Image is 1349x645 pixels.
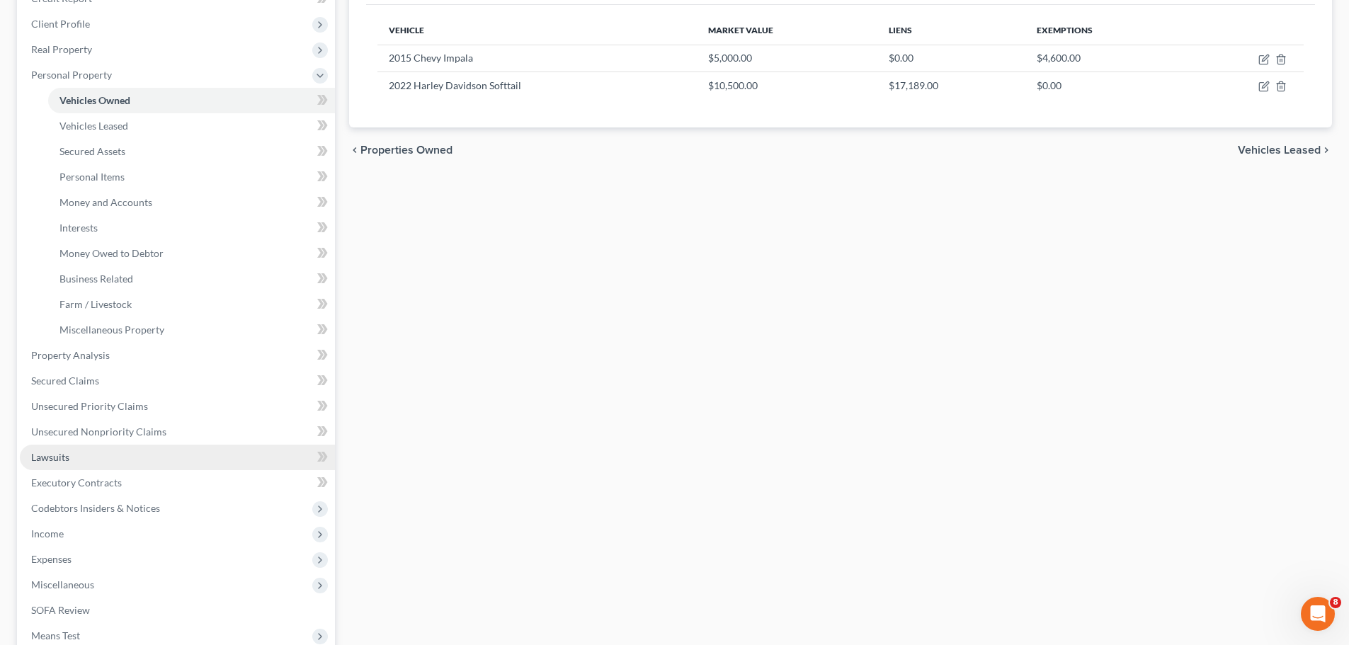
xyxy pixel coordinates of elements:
th: Vehicle [377,16,696,45]
span: Lawsuits [31,451,69,463]
span: Unsecured Nonpriority Claims [31,426,166,438]
a: Property Analysis [20,343,335,368]
a: Vehicles Owned [48,88,335,113]
a: Business Related [48,266,335,292]
td: $0.00 [1025,72,1187,99]
span: Property Analysis [31,349,110,361]
a: Interests [48,215,335,241]
button: Vehicles Leased chevron_right [1238,144,1332,156]
span: Farm / Livestock [59,298,132,310]
td: 2022 Harley Davidson Softtail [377,72,696,99]
td: $0.00 [877,45,1026,72]
span: Miscellaneous Property [59,324,164,336]
span: Codebtors Insiders & Notices [31,502,160,514]
a: Personal Items [48,164,335,190]
span: Vehicles Owned [59,94,130,106]
i: chevron_right [1321,144,1332,156]
span: SOFA Review [31,604,90,616]
span: Client Profile [31,18,90,30]
td: 2015 Chevy Impala [377,45,696,72]
span: Vehicles Leased [59,120,128,132]
span: Business Related [59,273,133,285]
span: Secured Assets [59,145,125,157]
a: Lawsuits [20,445,335,470]
iframe: Intercom live chat [1301,597,1335,631]
td: $4,600.00 [1025,45,1187,72]
span: Money and Accounts [59,196,152,208]
th: Market Value [697,16,877,45]
span: Expenses [31,553,72,565]
td: $17,189.00 [877,72,1026,99]
a: Unsecured Priority Claims [20,394,335,419]
span: Miscellaneous [31,578,94,590]
span: Income [31,527,64,540]
a: Miscellaneous Property [48,317,335,343]
a: Secured Claims [20,368,335,394]
span: Money Owed to Debtor [59,247,164,259]
a: Vehicles Leased [48,113,335,139]
a: Unsecured Nonpriority Claims [20,419,335,445]
td: $10,500.00 [697,72,877,99]
span: Personal Property [31,69,112,81]
th: Liens [877,16,1026,45]
a: Money Owed to Debtor [48,241,335,266]
span: Real Property [31,43,92,55]
span: Personal Items [59,171,125,183]
span: Executory Contracts [31,476,122,489]
span: Vehicles Leased [1238,144,1321,156]
span: Interests [59,222,98,234]
span: Properties Owned [360,144,452,156]
span: Unsecured Priority Claims [31,400,148,412]
a: Secured Assets [48,139,335,164]
a: SOFA Review [20,598,335,623]
th: Exemptions [1025,16,1187,45]
button: chevron_left Properties Owned [349,144,452,156]
span: 8 [1330,597,1341,608]
i: chevron_left [349,144,360,156]
a: Farm / Livestock [48,292,335,317]
td: $5,000.00 [697,45,877,72]
span: Means Test [31,629,80,641]
a: Executory Contracts [20,470,335,496]
a: Money and Accounts [48,190,335,215]
span: Secured Claims [31,375,99,387]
